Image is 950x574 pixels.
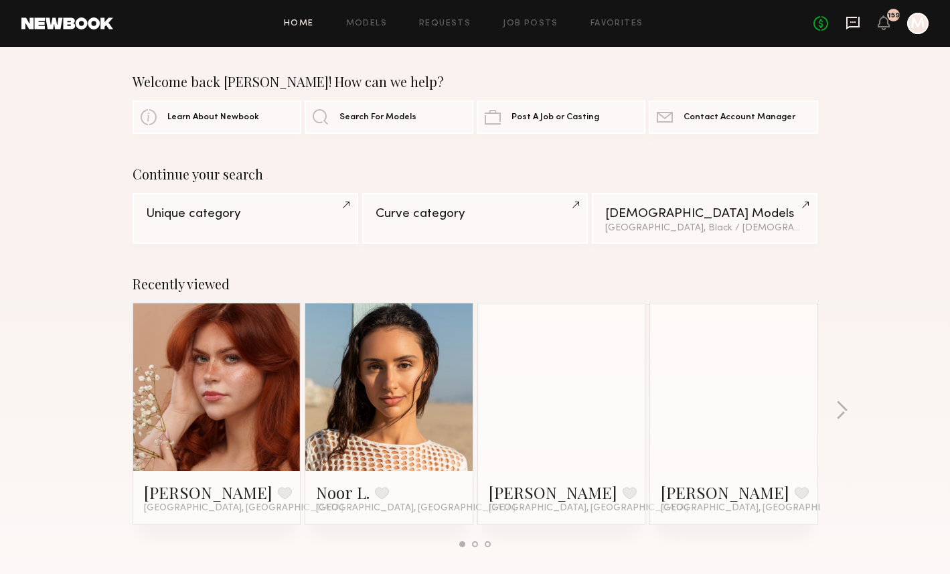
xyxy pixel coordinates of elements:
span: Contact Account Manager [684,113,795,122]
div: Curve category [376,208,574,220]
a: Unique category [133,193,358,244]
a: Favorites [590,19,643,28]
div: 159 [888,12,900,19]
a: M [907,13,929,34]
a: Models [346,19,387,28]
span: [GEOGRAPHIC_DATA], [GEOGRAPHIC_DATA] [489,503,688,514]
div: Welcome back [PERSON_NAME]! How can we help? [133,74,818,90]
a: Search For Models [305,100,473,134]
a: Job Posts [503,19,558,28]
div: Recently viewed [133,276,818,292]
span: Learn About Newbook [167,113,259,122]
a: [PERSON_NAME] [144,482,272,503]
a: Home [284,19,314,28]
a: Learn About Newbook [133,100,301,134]
span: [GEOGRAPHIC_DATA], [GEOGRAPHIC_DATA] [661,503,860,514]
span: [GEOGRAPHIC_DATA], [GEOGRAPHIC_DATA] [316,503,516,514]
a: Noor L. [316,482,370,503]
div: Unique category [146,208,345,220]
a: [PERSON_NAME] [661,482,789,503]
a: Contact Account Manager [649,100,817,134]
a: [DEMOGRAPHIC_DATA] Models[GEOGRAPHIC_DATA], Black / [DEMOGRAPHIC_DATA] [592,193,817,244]
a: Requests [419,19,471,28]
div: [DEMOGRAPHIC_DATA] Models [605,208,804,220]
span: [GEOGRAPHIC_DATA], [GEOGRAPHIC_DATA] [144,503,343,514]
a: Post A Job or Casting [477,100,645,134]
span: Post A Job or Casting [511,113,599,122]
div: Continue your search [133,166,818,182]
a: [PERSON_NAME] [489,482,617,503]
span: Search For Models [339,113,416,122]
div: [GEOGRAPHIC_DATA], Black / [DEMOGRAPHIC_DATA] [605,224,804,233]
a: Curve category [362,193,588,244]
